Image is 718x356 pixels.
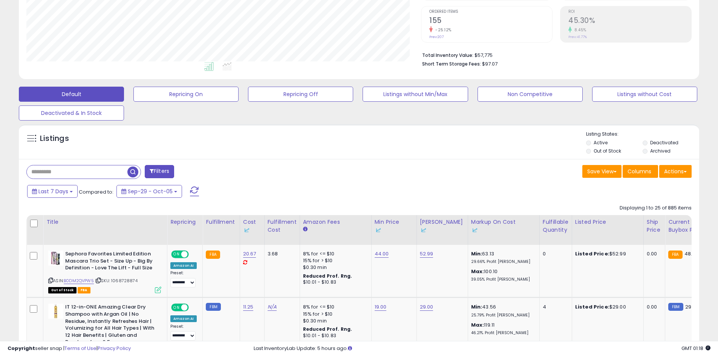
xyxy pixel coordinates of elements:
small: FBM [668,303,683,311]
div: $10.01 - $10.83 [303,333,366,339]
div: 63.13 [471,251,534,264]
button: Last 7 Days [27,185,78,198]
h2: 45.30% [568,16,691,26]
div: Repricing [170,218,199,226]
span: ON [172,304,181,311]
div: 3.68 [268,251,294,257]
strong: Copyright [8,345,35,352]
div: Some or all of the values in this column are provided from Inventory Lab. [471,226,536,234]
div: Amazon Fees [303,218,368,226]
b: Min: [471,250,482,257]
span: OFF [188,304,200,311]
b: Max: [471,268,484,275]
button: Default [19,87,124,102]
div: Fulfillment [206,218,236,226]
div: 8% for <= $10 [303,251,366,257]
img: InventoryLab Logo [420,226,427,234]
b: Sephora Favorites Limited Edition Mascara Trio Set - Size Up - Big By Definition - Love The Lift ... [65,251,157,273]
small: FBA [206,251,220,259]
span: 29 [685,303,691,310]
div: 100.10 [471,268,534,282]
span: | SKU: 1068728874 [95,278,138,284]
span: OFF [188,251,200,258]
a: 44.00 [375,250,389,258]
label: Archived [650,148,671,154]
div: 0.00 [647,251,659,257]
b: Reduced Prof. Rng. [303,273,352,279]
a: 20.67 [243,250,256,258]
img: InventoryLab Logo [375,226,382,234]
div: Listed Price [575,218,640,226]
div: Min Price [375,218,413,234]
div: Last InventoryLab Update: 5 hours ago. [254,345,710,352]
small: Amazon Fees. [303,226,308,233]
a: 29.00 [420,303,433,311]
div: 4 [543,304,566,310]
span: Last 7 Days [38,188,68,195]
h2: 155 [429,16,552,26]
b: Listed Price: [575,303,609,310]
a: 52.99 [420,250,433,258]
a: 19.00 [375,303,387,311]
span: $97.07 [482,60,498,67]
button: Repricing On [133,87,239,102]
label: Deactivated [650,139,678,146]
button: Actions [659,165,692,178]
div: $0.30 min [303,318,366,324]
button: Filters [145,165,174,178]
small: Prev: 207 [429,35,444,39]
a: N/A [268,303,277,311]
span: 48.59 [684,250,698,257]
p: 46.21% Profit [PERSON_NAME] [471,330,534,336]
button: Sep-29 - Oct-05 [116,185,182,198]
div: Current Buybox Price [668,218,707,234]
th: The percentage added to the cost of goods (COGS) that forms the calculator for Min & Max prices. [468,215,539,245]
div: Ship Price [647,218,662,234]
div: [PERSON_NAME] [420,218,465,234]
div: Amazon AI [170,315,197,322]
img: InventoryLab Logo [471,226,479,234]
span: ON [172,251,181,258]
a: 11.25 [243,303,254,311]
div: $10.01 - $10.83 [303,279,366,286]
b: Short Term Storage Fees: [422,61,481,67]
div: Some or all of the values in this column are provided from Inventory Lab. [243,226,261,234]
div: Preset: [170,324,197,341]
div: Some or all of the values in this column are provided from Inventory Lab. [375,226,413,234]
div: Fulfillable Quantity [543,218,569,234]
div: $52.99 [575,251,638,257]
small: 8.45% [572,27,586,33]
button: Non Competitive [478,87,583,102]
small: -25.12% [433,27,452,33]
b: Listed Price: [575,250,609,257]
button: Repricing Off [248,87,353,102]
a: Terms of Use [64,345,96,352]
button: Columns [623,165,658,178]
div: Markup on Cost [471,218,536,234]
div: Some or all of the values in this column are provided from Inventory Lab. [420,226,465,234]
b: Total Inventory Value: [422,52,473,58]
div: 43.56 [471,304,534,318]
div: Fulfillment Cost [268,218,297,234]
div: 15% for > $10 [303,257,366,264]
span: Sep-29 - Oct-05 [128,188,173,195]
div: seller snap | | [8,345,131,352]
a: B0DM2QVPW5 [64,278,94,284]
b: Reduced Prof. Rng. [303,326,352,332]
p: 29.66% Profit [PERSON_NAME] [471,259,534,264]
button: Deactivated & In Stock [19,105,124,121]
a: Privacy Policy [98,345,131,352]
p: 25.79% Profit [PERSON_NAME] [471,313,534,318]
span: Ordered Items [429,10,552,14]
button: Save View [582,165,622,178]
small: Prev: 41.77% [568,35,587,39]
div: 15% for > $10 [303,311,366,318]
p: Listing States: [586,131,699,138]
div: Amazon AI [170,262,197,269]
h5: Listings [40,133,69,144]
small: FBA [668,251,682,259]
div: 0.00 [647,304,659,310]
label: Out of Stock [594,148,621,154]
b: IT 12-in-ONE Amazing Clear Dry Shampoo with Argan Oil | No Residue, Instantly Refreshes Hair | Vo... [65,304,157,347]
img: 41NcqFHgmPL._SL40_.jpg [48,251,63,266]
